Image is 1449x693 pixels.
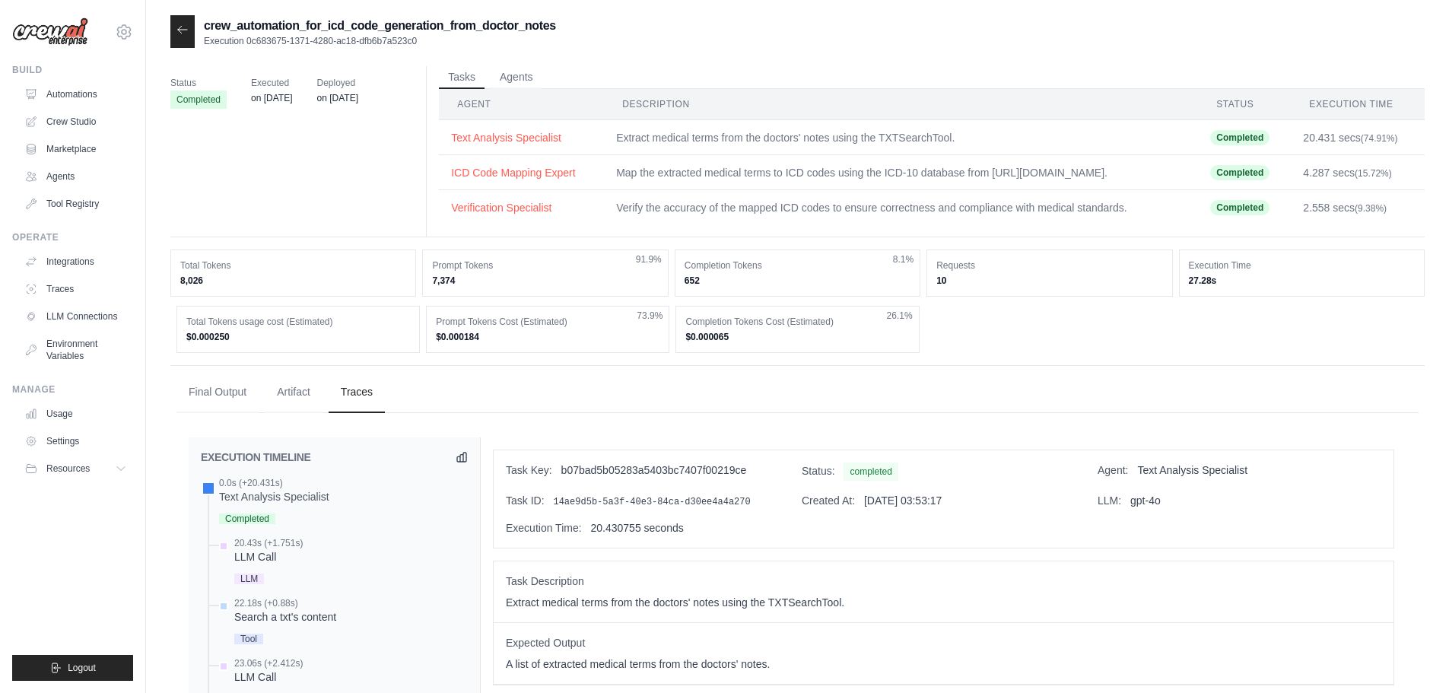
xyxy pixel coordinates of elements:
span: Agent: [1098,464,1128,476]
span: [DATE] 03:53:17 [864,494,942,507]
div: LLM Call [234,669,303,685]
span: 8.1% [893,253,914,265]
a: Traces [18,277,133,301]
dt: Completion Tokens Cost (Estimated) [685,316,909,328]
div: Search a txt's content [234,609,336,625]
span: Text Analysis Specialist [1137,464,1247,476]
th: Agent [439,89,604,120]
span: Logout [68,662,96,674]
span: 14ae9d5b-5a3f-40e3-84ca-d30ee4a4a270 [553,497,750,507]
h2: crew_automation_for_icd_code_generation_from_doctor_notes [204,17,556,35]
span: Status: [802,465,835,477]
span: Task Description [506,574,1381,589]
span: (74.91%) [1361,133,1398,144]
div: Build [12,64,133,76]
a: Settings [18,429,133,453]
button: Resources [18,456,133,481]
a: Crew Studio [18,110,133,134]
span: Completed [219,513,275,524]
span: completed [844,463,898,481]
button: Verification Specialist [451,200,592,215]
button: Tasks [439,66,485,89]
span: b07bad5b05283a5403bc7407f00219ce [561,464,747,476]
span: Execution Time: [506,522,582,534]
td: Verify the accuracy of the mapped ICD codes to ensure correctness and compliance with medical sta... [604,190,1198,225]
span: Expected Output [506,635,1381,650]
span: 26.1% [887,310,913,322]
dd: 652 [685,275,910,287]
span: Completed [1210,165,1269,180]
dt: Requests [936,259,1162,272]
span: LLM: [1098,494,1121,507]
span: 73.9% [637,310,663,322]
div: 23.06s (+2.412s) [234,657,303,669]
span: Task Key: [506,464,552,476]
p: A list of extracted medical terms from the doctors' notes. [506,656,1381,672]
span: gpt-4o [1130,494,1161,507]
td: 2.558 secs [1291,190,1425,225]
span: (15.72%) [1355,168,1392,179]
span: 91.9% [636,253,662,265]
dd: 10 [936,275,1162,287]
a: Usage [18,402,133,426]
td: Map the extracted medical terms to ICD codes using the ICD-10 database from [URL][DOMAIN_NAME]. [604,155,1198,190]
a: Agents [18,164,133,189]
td: 4.287 secs [1291,155,1425,190]
span: Resources [46,463,90,475]
div: 0.0s (+20.431s) [219,477,329,489]
button: Traces [329,372,385,413]
button: Final Output [176,372,259,413]
div: Manage [12,383,133,396]
a: LLM Connections [18,304,133,329]
button: Text Analysis Specialist [451,130,592,145]
div: Text Analysis Specialist [219,489,329,504]
dd: 8,026 [180,275,406,287]
button: Logout [12,655,133,681]
a: Integrations [18,250,133,274]
span: (9.38%) [1355,203,1387,214]
time: June 12, 2025 at 23:17 EDT [317,93,358,103]
span: Executed [251,75,292,91]
dd: 27.28s [1189,275,1415,287]
th: Description [604,89,1198,120]
button: Artifact [265,372,323,413]
h2: EXECUTION TIMELINE [201,450,311,465]
p: Extract medical terms from the doctors' notes using the TXTSearchTool. [506,595,1381,610]
dt: Execution Time [1189,259,1415,272]
button: ICD Code Mapping Expert [451,165,592,180]
span: Created At: [802,494,855,507]
a: Environment Variables [18,332,133,368]
span: 20.430755 seconds [591,522,684,534]
div: LLM Call [234,549,303,564]
p: Execution 0c683675-1371-4280-ac18-dfb6b7a523c0 [204,35,556,47]
span: Task ID: [506,494,545,507]
a: Marketplace [18,137,133,161]
span: Completed [170,91,227,109]
dt: Total Tokens usage cost (Estimated) [186,316,410,328]
span: Deployed [317,75,358,91]
iframe: Chat Widget [1373,620,1449,693]
div: 22.18s (+0.88s) [234,597,336,609]
td: Extract medical terms from the doctors' notes using the TXTSearchTool. [604,120,1198,155]
span: Status [170,75,227,91]
dt: Prompt Tokens [432,259,658,272]
dd: 7,374 [432,275,658,287]
a: Tool Registry [18,192,133,216]
dd: $0.000184 [436,331,659,343]
dt: Completion Tokens [685,259,910,272]
div: 20.43s (+1.751s) [234,537,303,549]
th: Status [1198,89,1291,120]
th: Execution Time [1291,89,1425,120]
span: Tool [234,634,263,644]
button: Agents [491,66,542,89]
a: Automations [18,82,133,106]
span: LLM [234,574,264,584]
td: 20.431 secs [1291,120,1425,155]
div: Operate [12,231,133,243]
span: Completed [1210,130,1269,145]
dd: $0.000065 [685,331,909,343]
dt: Prompt Tokens Cost (Estimated) [436,316,659,328]
dd: $0.000250 [186,331,410,343]
dt: Total Tokens [180,259,406,272]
